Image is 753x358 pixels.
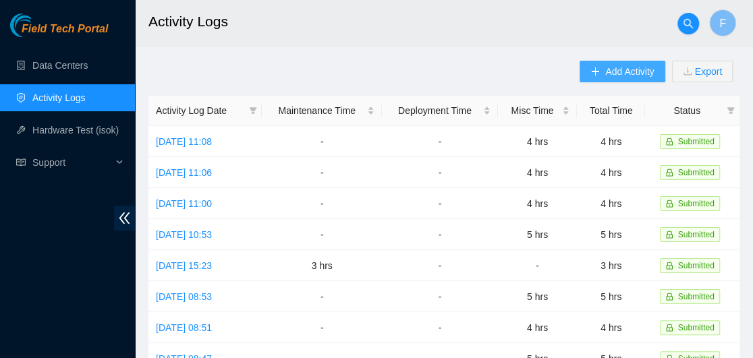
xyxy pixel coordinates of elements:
td: 4 hrs [498,312,578,343]
span: Submitted [678,137,715,146]
td: 4 hrs [577,126,645,157]
td: 5 hrs [577,219,645,250]
span: Submitted [678,230,715,239]
button: F [709,9,736,36]
span: Activity Log Date [156,103,244,118]
span: Field Tech Portal [22,23,108,36]
span: Submitted [678,292,715,301]
a: Hardware Test (isok) [32,125,119,136]
span: Submitted [678,168,715,177]
a: [DATE] 11:08 [156,136,212,147]
span: F [719,15,726,32]
a: Akamai TechnologiesField Tech Portal [10,24,108,42]
span: filter [727,107,735,115]
span: read [16,158,26,167]
td: 4 hrs [498,126,578,157]
span: filter [249,107,257,115]
span: Support [32,149,112,176]
td: - [382,281,498,312]
a: Activity Logs [32,92,86,103]
td: - [262,219,382,250]
span: Submitted [678,199,715,208]
button: downloadExport [672,61,733,82]
a: [DATE] 10:53 [156,229,212,240]
td: - [262,126,382,157]
a: [DATE] 08:51 [156,322,212,333]
button: search [677,13,699,34]
span: Submitted [678,261,715,270]
td: 3 hrs [262,250,382,281]
th: Total Time [577,96,645,126]
span: Submitted [678,323,715,332]
span: lock [665,262,673,270]
span: lock [665,293,673,301]
td: - [382,126,498,157]
span: plus [590,67,600,78]
td: 4 hrs [577,157,645,188]
td: 4 hrs [577,188,645,219]
td: 3 hrs [577,250,645,281]
img: Akamai Technologies [10,13,68,37]
td: - [382,157,498,188]
span: search [678,18,698,29]
td: - [382,250,498,281]
a: Data Centers [32,60,88,71]
td: - [382,312,498,343]
td: - [498,250,578,281]
span: lock [665,324,673,332]
span: filter [724,100,737,121]
td: - [262,157,382,188]
td: - [262,312,382,343]
a: [DATE] 11:06 [156,167,212,178]
td: 4 hrs [577,312,645,343]
td: - [382,219,498,250]
span: lock [665,138,673,146]
td: - [262,281,382,312]
span: Status [652,103,721,118]
a: [DATE] 08:53 [156,291,212,302]
td: 4 hrs [498,157,578,188]
span: lock [665,231,673,239]
button: plusAdd Activity [580,61,665,82]
td: 5 hrs [498,281,578,312]
td: - [262,188,382,219]
span: filter [246,100,260,121]
td: 4 hrs [498,188,578,219]
a: [DATE] 15:23 [156,260,212,271]
a: [DATE] 11:00 [156,198,212,209]
td: 5 hrs [498,219,578,250]
span: lock [665,200,673,208]
td: 5 hrs [577,281,645,312]
span: lock [665,169,673,177]
span: double-left [114,206,135,231]
td: - [382,188,498,219]
span: Add Activity [605,64,654,79]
